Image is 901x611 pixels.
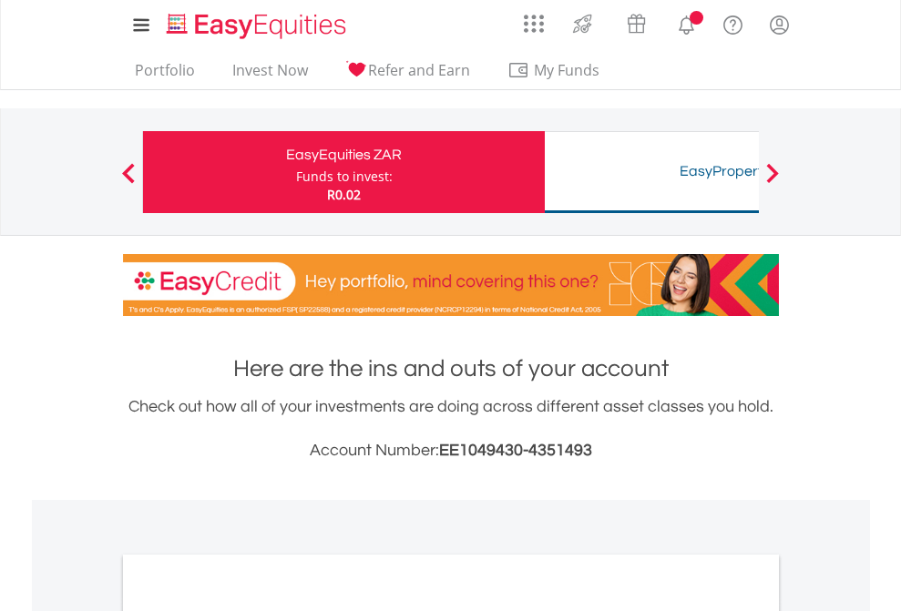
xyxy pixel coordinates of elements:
div: Funds to invest: [296,168,393,186]
a: Refer and Earn [338,61,477,89]
h1: Here are the ins and outs of your account [123,352,779,385]
a: Portfolio [128,61,202,89]
button: Next [754,172,791,190]
img: EasyCredit Promotion Banner [123,254,779,316]
div: Check out how all of your investments are doing across different asset classes you hold. [123,394,779,463]
a: AppsGrid [512,5,556,34]
img: grid-menu-icon.svg [524,14,544,34]
span: My Funds [507,58,627,82]
span: R0.02 [327,186,361,203]
img: thrive-v2.svg [568,9,598,38]
a: Vouchers [609,5,663,38]
a: Invest Now [225,61,315,89]
a: My Profile [756,5,803,45]
img: EasyEquities_Logo.png [163,11,353,41]
a: Home page [159,5,353,41]
a: Notifications [663,5,710,41]
h3: Account Number: [123,438,779,463]
span: Refer and Earn [368,60,470,80]
button: Previous [110,172,147,190]
div: EasyEquities ZAR [154,142,534,168]
a: FAQ's and Support [710,5,756,41]
img: vouchers-v2.svg [621,9,651,38]
span: EE1049430-4351493 [439,442,592,459]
